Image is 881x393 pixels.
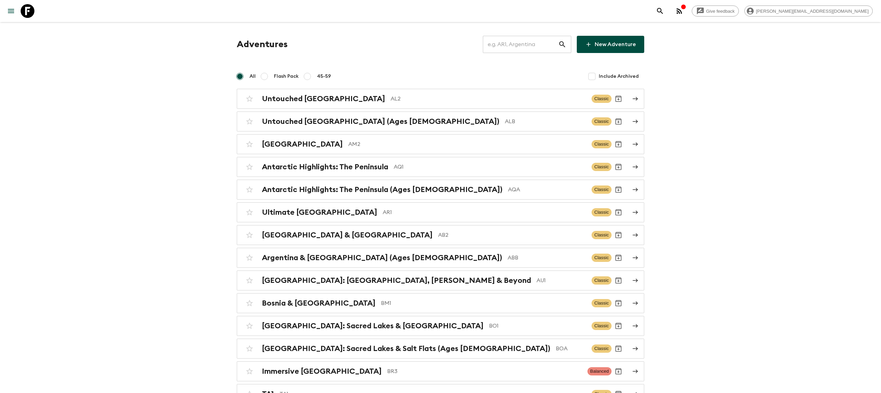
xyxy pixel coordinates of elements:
[592,117,612,126] span: Classic
[237,134,644,154] a: [GEOGRAPHIC_DATA]AM2ClassicArchive
[612,364,625,378] button: Archive
[262,367,382,376] h2: Immersive [GEOGRAPHIC_DATA]
[612,228,625,242] button: Archive
[237,316,644,336] a: [GEOGRAPHIC_DATA]: Sacred Lakes & [GEOGRAPHIC_DATA]BO1ClassicArchive
[612,205,625,219] button: Archive
[612,342,625,355] button: Archive
[592,299,612,307] span: Classic
[237,293,644,313] a: Bosnia & [GEOGRAPHIC_DATA]BM1ClassicArchive
[237,89,644,109] a: Untouched [GEOGRAPHIC_DATA]AL2ClassicArchive
[262,162,388,171] h2: Antarctic Highlights: The Peninsula
[612,183,625,196] button: Archive
[262,321,484,330] h2: [GEOGRAPHIC_DATA]: Sacred Lakes & [GEOGRAPHIC_DATA]
[237,339,644,359] a: [GEOGRAPHIC_DATA]: Sacred Lakes & Salt Flats (Ages [DEMOGRAPHIC_DATA])BOAClassicArchive
[262,253,502,262] h2: Argentina & [GEOGRAPHIC_DATA] (Ages [DEMOGRAPHIC_DATA])
[237,38,288,51] h1: Adventures
[508,254,586,262] p: ABB
[262,117,499,126] h2: Untouched [GEOGRAPHIC_DATA] (Ages [DEMOGRAPHIC_DATA])
[262,231,433,240] h2: [GEOGRAPHIC_DATA] & [GEOGRAPHIC_DATA]
[348,140,586,148] p: AM2
[4,4,18,18] button: menu
[612,274,625,287] button: Archive
[250,73,256,80] span: All
[592,208,612,216] span: Classic
[653,4,667,18] button: search adventures
[383,208,586,216] p: AR1
[262,299,375,308] h2: Bosnia & [GEOGRAPHIC_DATA]
[274,73,299,80] span: Flash Pack
[237,157,644,177] a: Antarctic Highlights: The PeninsulaAQ1ClassicArchive
[537,276,586,285] p: AU1
[237,225,644,245] a: [GEOGRAPHIC_DATA] & [GEOGRAPHIC_DATA]AB2ClassicArchive
[592,95,612,103] span: Classic
[592,163,612,171] span: Classic
[237,111,644,131] a: Untouched [GEOGRAPHIC_DATA] (Ages [DEMOGRAPHIC_DATA])ALBClassicArchive
[599,73,639,80] span: Include Archived
[592,322,612,330] span: Classic
[612,160,625,174] button: Archive
[262,185,502,194] h2: Antarctic Highlights: The Peninsula (Ages [DEMOGRAPHIC_DATA])
[744,6,873,17] div: [PERSON_NAME][EMAIL_ADDRESS][DOMAIN_NAME]
[508,185,586,194] p: AQA
[612,92,625,106] button: Archive
[438,231,586,239] p: AB2
[237,248,644,268] a: Argentina & [GEOGRAPHIC_DATA] (Ages [DEMOGRAPHIC_DATA])ABBClassicArchive
[237,202,644,222] a: Ultimate [GEOGRAPHIC_DATA]AR1ClassicArchive
[262,140,343,149] h2: [GEOGRAPHIC_DATA]
[577,36,644,53] a: New Adventure
[262,208,377,217] h2: Ultimate [GEOGRAPHIC_DATA]
[237,270,644,290] a: [GEOGRAPHIC_DATA]: [GEOGRAPHIC_DATA], [PERSON_NAME] & BeyondAU1ClassicArchive
[592,231,612,239] span: Classic
[592,344,612,353] span: Classic
[612,251,625,265] button: Archive
[394,163,586,171] p: AQ1
[587,367,612,375] span: Balanced
[612,115,625,128] button: Archive
[381,299,586,307] p: BM1
[592,185,612,194] span: Classic
[612,137,625,151] button: Archive
[592,276,612,285] span: Classic
[391,95,586,103] p: AL2
[612,319,625,333] button: Archive
[692,6,739,17] a: Give feedback
[556,344,586,353] p: BOA
[317,73,331,80] span: 45-59
[237,180,644,200] a: Antarctic Highlights: The Peninsula (Ages [DEMOGRAPHIC_DATA])AQAClassicArchive
[387,367,582,375] p: BR3
[262,276,531,285] h2: [GEOGRAPHIC_DATA]: [GEOGRAPHIC_DATA], [PERSON_NAME] & Beyond
[483,35,558,54] input: e.g. AR1, Argentina
[612,296,625,310] button: Archive
[505,117,586,126] p: ALB
[702,9,739,14] span: Give feedback
[592,254,612,262] span: Classic
[752,9,872,14] span: [PERSON_NAME][EMAIL_ADDRESS][DOMAIN_NAME]
[262,94,385,103] h2: Untouched [GEOGRAPHIC_DATA]
[592,140,612,148] span: Classic
[489,322,586,330] p: BO1
[237,361,644,381] a: Immersive [GEOGRAPHIC_DATA]BR3BalancedArchive
[262,344,550,353] h2: [GEOGRAPHIC_DATA]: Sacred Lakes & Salt Flats (Ages [DEMOGRAPHIC_DATA])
